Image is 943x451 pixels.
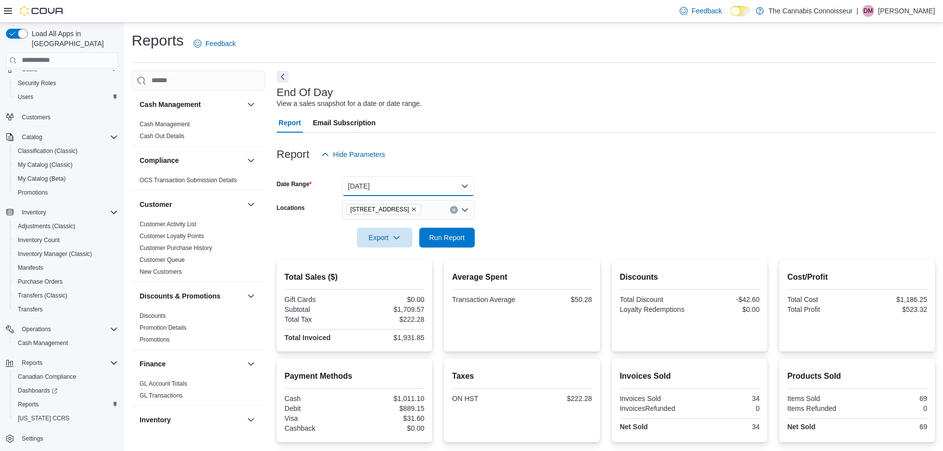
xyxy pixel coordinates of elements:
[140,268,182,275] a: New Customers
[132,31,184,50] h1: Reports
[205,39,236,49] span: Feedback
[317,145,389,164] button: Hide Parameters
[14,220,118,232] span: Adjustments (Classic)
[14,187,52,199] a: Promotions
[730,16,731,17] span: Dark Mode
[22,359,43,367] span: Reports
[18,264,43,272] span: Manifests
[18,278,63,286] span: Purchase Orders
[285,395,352,402] div: Cash
[452,271,592,283] h2: Average Spent
[419,228,475,248] button: Run Report
[10,302,122,316] button: Transfers
[18,131,46,143] button: Catalog
[140,100,201,109] h3: Cash Management
[14,262,47,274] a: Manifests
[14,337,72,349] a: Cash Management
[14,399,118,410] span: Reports
[10,411,122,425] button: [US_STATE] CCRS
[787,370,927,382] h2: Products Sold
[676,1,726,21] a: Feedback
[524,395,592,402] div: $222.28
[10,275,122,289] button: Purchase Orders
[787,423,815,431] strong: Net Sold
[14,412,118,424] span: Washington CCRS
[18,357,118,369] span: Reports
[2,205,122,219] button: Inventory
[14,77,118,89] span: Security Roles
[862,5,874,17] div: Duane Markle
[140,200,172,209] h3: Customer
[452,370,592,382] h2: Taxes
[14,234,64,246] a: Inventory Count
[14,159,118,171] span: My Catalog (Classic)
[140,324,187,332] span: Promotion Details
[356,404,424,412] div: $889.15
[461,206,469,214] button: Open list of options
[245,290,257,302] button: Discounts & Promotions
[140,244,212,252] span: Customer Purchase History
[10,261,122,275] button: Manifests
[279,113,301,133] span: Report
[140,200,243,209] button: Customer
[277,149,309,160] h3: Report
[357,228,412,248] button: Export
[18,250,92,258] span: Inventory Manager (Classic)
[140,312,166,319] a: Discounts
[277,99,422,109] div: View a sales snapshot for a date or date range.
[14,262,118,274] span: Manifests
[132,310,265,350] div: Discounts & Promotions
[18,222,75,230] span: Adjustments (Classic)
[452,395,520,402] div: ON HST
[356,334,424,342] div: $1,931.85
[2,431,122,446] button: Settings
[132,218,265,282] div: Customer
[620,296,688,303] div: Total Discount
[140,177,237,184] a: OCS Transaction Submission Details
[2,130,122,144] button: Catalog
[14,91,37,103] a: Users
[10,186,122,200] button: Promotions
[140,359,243,369] button: Finance
[620,404,688,412] div: InvoicesRefunded
[140,256,185,263] a: Customer Queue
[10,90,122,104] button: Users
[18,206,118,218] span: Inventory
[10,370,122,384] button: Canadian Compliance
[18,414,69,422] span: [US_STATE] CCRS
[140,268,182,276] span: New Customers
[140,256,185,264] span: Customer Queue
[285,404,352,412] div: Debit
[14,290,118,301] span: Transfers (Classic)
[692,423,759,431] div: 34
[140,291,243,301] button: Discounts & Promotions
[18,339,68,347] span: Cash Management
[692,305,759,313] div: $0.00
[452,296,520,303] div: Transaction Average
[333,150,385,159] span: Hide Parameters
[22,133,42,141] span: Catalog
[18,175,66,183] span: My Catalog (Beta)
[10,289,122,302] button: Transfers (Classic)
[10,144,122,158] button: Classification (Classic)
[620,423,648,431] strong: Net Sold
[620,305,688,313] div: Loyalty Redemptions
[18,305,43,313] span: Transfers
[356,305,424,313] div: $1,709.57
[140,121,190,128] a: Cash Management
[18,161,73,169] span: My Catalog (Classic)
[18,401,39,408] span: Reports
[140,245,212,251] a: Customer Purchase History
[14,159,77,171] a: My Catalog (Classic)
[10,336,122,350] button: Cash Management
[18,387,57,395] span: Dashboards
[285,370,425,382] h2: Payment Methods
[18,111,54,123] a: Customers
[140,312,166,320] span: Discounts
[14,91,118,103] span: Users
[22,435,43,443] span: Settings
[14,303,118,315] span: Transfers
[140,233,204,240] a: Customer Loyalty Points
[10,76,122,90] button: Security Roles
[285,414,352,422] div: Visa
